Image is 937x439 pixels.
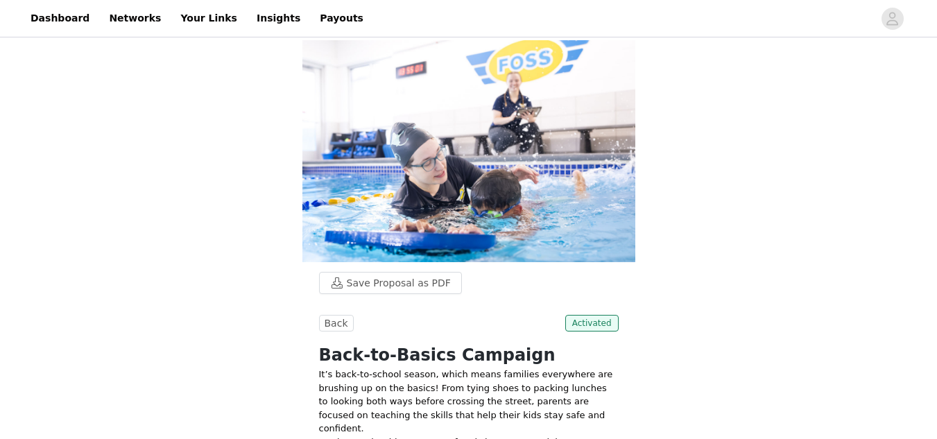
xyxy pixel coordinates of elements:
[565,315,619,332] span: Activated
[302,40,635,262] img: campaign image
[22,3,98,34] a: Dashboard
[311,3,372,34] a: Payouts
[101,3,169,34] a: Networks
[248,3,309,34] a: Insights
[319,272,462,294] button: Save Proposal as PDF
[319,368,619,436] p: It’s back-to-school season, which means families everywhere are brushing up on the basics! From t...
[319,343,619,368] h1: Back-to-Basics Campaign
[172,3,246,34] a: Your Links
[319,315,354,332] button: Back
[886,8,899,30] div: avatar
